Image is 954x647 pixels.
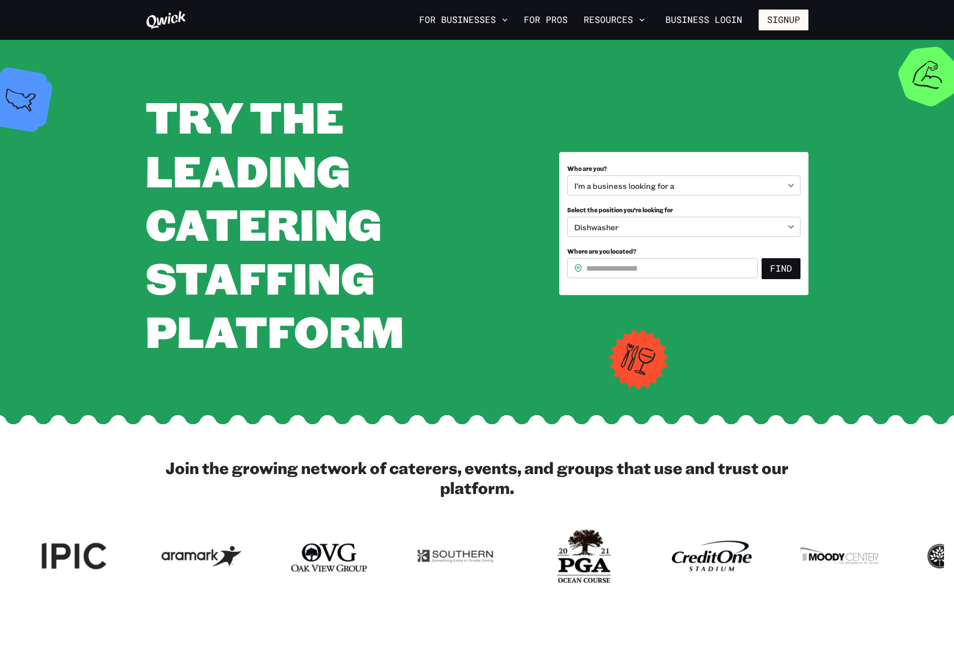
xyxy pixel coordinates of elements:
[417,529,496,583] img: Logo for Southern
[146,88,404,359] span: TRY THE LEADING CATERING STAFFING PLATFORM
[580,11,649,28] button: Resources
[799,529,879,583] img: Logo for Customer Logo > Moody Center
[567,247,636,255] span: Where are you located?
[657,9,751,30] a: Business Login
[34,529,114,583] img: Logo for IPIC
[544,529,624,583] img: Logo for PGA Ocean Course
[762,258,800,279] button: Find
[759,9,808,30] button: Signup
[567,164,607,172] span: Who are you?
[567,175,800,195] div: I’m a business looking for a
[289,529,369,583] img: Logo for Oak View Group
[567,217,800,237] div: Dishwasher
[672,529,752,583] img: Logo for Credit One Stadium
[146,458,808,497] h2: Join the growing network of caterers, events, and groups that use and trust our platform.
[415,11,512,28] button: For Businesses
[520,11,572,28] a: For Pros
[567,206,673,214] span: Select the position you’re looking for
[161,529,241,583] img: Logo for Aramark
